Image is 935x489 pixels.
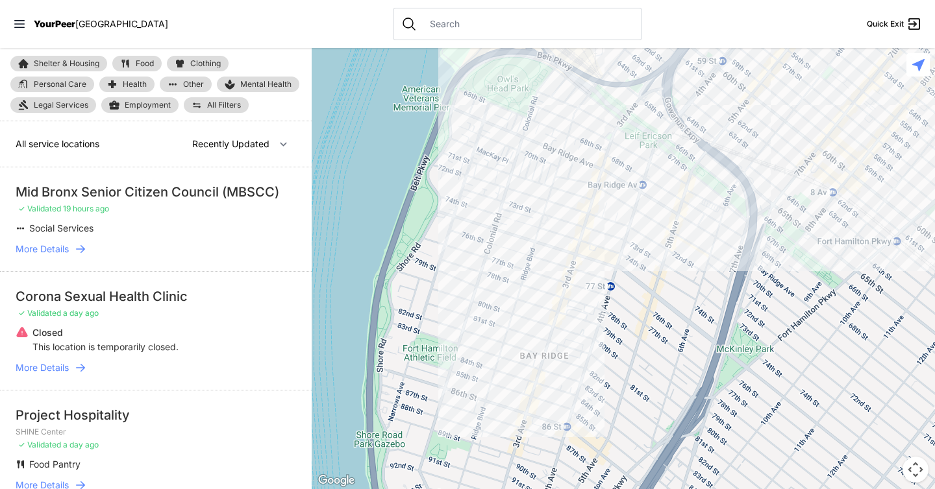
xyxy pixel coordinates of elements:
a: Clothing [167,56,229,71]
a: Health [99,77,155,92]
p: Closed [32,326,179,339]
a: All Filters [184,97,249,113]
span: Health [123,80,147,88]
span: More Details [16,361,69,374]
span: All Filters [207,101,241,109]
span: a day ago [63,308,99,318]
span: ✓ Validated [18,440,61,449]
p: SHINE Center [16,427,296,437]
a: Personal Care [10,77,94,92]
a: More Details [16,361,296,374]
p: This location is temporarily closed. [32,340,179,353]
div: Mid Bronx Senior Citizen Council (MBSCC) [16,183,296,201]
a: Employment [101,97,179,113]
span: a day ago [63,440,99,449]
input: Search [422,18,634,30]
a: Food [112,56,162,71]
a: Quick Exit [867,16,922,32]
span: YourPeer [34,18,75,29]
span: ✓ Validated [18,204,61,213]
a: Mental Health [217,77,299,92]
div: Corona Sexual Health Clinic [16,287,296,305]
span: Personal Care [34,80,86,88]
button: Map camera controls [903,457,929,483]
span: Mental Health [240,79,292,89]
img: Google [315,472,358,489]
a: More Details [16,243,296,256]
span: Legal Services [34,100,88,110]
span: Food [136,60,154,67]
span: [GEOGRAPHIC_DATA] [75,18,168,29]
span: All service locations [16,138,99,149]
span: 19 hours ago [63,204,109,213]
a: Shelter & Housing [10,56,107,71]
a: Legal Services [10,97,96,113]
span: Social Services [29,222,93,233]
span: Clothing [190,60,221,67]
a: YourPeer[GEOGRAPHIC_DATA] [34,20,168,28]
span: Other [183,80,204,88]
span: Quick Exit [867,19,904,29]
a: Other [160,77,212,92]
div: Project Hospitality [16,406,296,424]
span: Food Pantry [29,459,81,470]
span: ✓ Validated [18,308,61,318]
span: More Details [16,243,69,256]
span: Shelter & Housing [34,60,99,67]
a: Open this area in Google Maps (opens a new window) [315,472,358,489]
span: Employment [125,100,171,110]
